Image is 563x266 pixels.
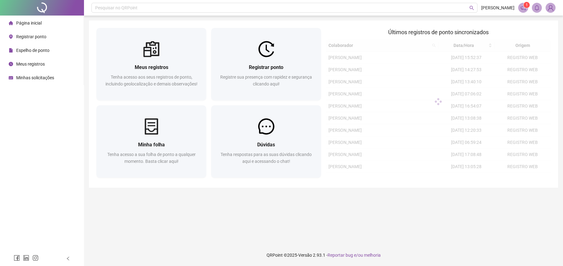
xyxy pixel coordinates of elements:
[481,4,514,11] span: [PERSON_NAME]
[526,3,528,7] span: 1
[16,48,49,53] span: Espelho de ponto
[9,62,13,66] span: clock-circle
[9,34,13,39] span: environment
[328,253,381,258] span: Reportar bug e/ou melhoria
[96,105,206,178] a: Minha folhaTenha acesso a sua folha de ponto a qualquer momento. Basta clicar aqui!
[107,152,196,164] span: Tenha acesso a sua folha de ponto a qualquer momento. Basta clicar aqui!
[16,21,42,25] span: Página inicial
[469,6,474,10] span: search
[105,75,198,86] span: Tenha acesso aos seus registros de ponto, incluindo geolocalização e demais observações!
[16,34,46,39] span: Registrar ponto
[14,255,20,261] span: facebook
[221,152,312,164] span: Tenha respostas para as suas dúvidas clicando aqui e acessando o chat!
[9,76,13,80] span: schedule
[220,75,312,86] span: Registre sua presença com rapidez e segurança clicando aqui!
[16,75,54,80] span: Minhas solicitações
[211,28,321,100] a: Registrar pontoRegistre sua presença com rapidez e segurança clicando aqui!
[84,244,563,266] footer: QRPoint © 2025 - 2.93.1 -
[135,64,168,70] span: Meus registros
[9,48,13,53] span: file
[211,105,321,178] a: DúvidasTenha respostas para as suas dúvidas clicando aqui e acessando o chat!
[23,255,29,261] span: linkedin
[32,255,39,261] span: instagram
[257,142,275,148] span: Dúvidas
[298,253,312,258] span: Versão
[546,3,555,12] img: 84060
[520,5,526,11] span: notification
[523,2,530,8] sup: 1
[16,62,45,66] span: Meus registros
[66,256,70,261] span: left
[138,142,165,148] span: Minha folha
[388,29,489,35] span: Últimos registros de ponto sincronizados
[9,21,13,25] span: home
[249,64,283,70] span: Registrar ponto
[534,5,540,11] span: bell
[96,28,206,100] a: Meus registrosTenha acesso aos seus registros de ponto, incluindo geolocalização e demais observa...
